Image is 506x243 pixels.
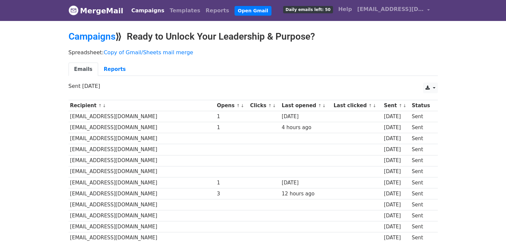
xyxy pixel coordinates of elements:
div: [DATE] [384,168,409,175]
span: Daily emails left: 50 [283,6,333,13]
td: [EMAIL_ADDRESS][DOMAIN_NAME] [69,122,216,133]
a: ↓ [373,103,376,108]
a: ↑ [268,103,272,108]
td: Sent [410,111,434,122]
div: [DATE] [384,124,409,131]
h2: ⟫ Ready to Unlock Your Leadership & Purpose? [69,31,438,42]
div: [DATE] [384,212,409,220]
a: Emails [69,63,98,76]
td: [EMAIL_ADDRESS][DOMAIN_NAME] [69,111,216,122]
div: 3 [217,190,247,198]
td: Sent [410,188,434,199]
td: [EMAIL_ADDRESS][DOMAIN_NAME] [69,144,216,155]
td: [EMAIL_ADDRESS][DOMAIN_NAME] [69,155,216,166]
td: [EMAIL_ADDRESS][DOMAIN_NAME] [69,210,216,221]
th: Last opened [280,100,332,111]
div: [DATE] [384,201,409,209]
a: ↓ [403,103,407,108]
a: ↑ [369,103,372,108]
div: [DATE] [384,234,409,242]
div: 1 [217,179,247,187]
td: Sent [410,133,434,144]
div: [DATE] [282,179,330,187]
a: ↑ [236,103,240,108]
div: 1 [217,124,247,131]
a: Reports [203,4,232,17]
div: [DATE] [384,157,409,164]
td: [EMAIL_ADDRESS][DOMAIN_NAME] [69,177,216,188]
td: Sent [410,210,434,221]
div: [DATE] [384,135,409,142]
td: [EMAIL_ADDRESS][DOMAIN_NAME] [69,133,216,144]
div: 12 hours ago [282,190,330,198]
p: Sent [DATE] [69,83,438,90]
a: Open Gmail [235,6,271,16]
a: ↓ [102,103,106,108]
td: [EMAIL_ADDRESS][DOMAIN_NAME] [69,221,216,232]
th: Last clicked [332,100,382,111]
div: [DATE] [384,179,409,187]
td: Sent [410,155,434,166]
a: Daily emails left: 50 [280,3,335,16]
a: Campaigns [129,4,167,17]
a: ↑ [399,103,402,108]
th: Opens [215,100,249,111]
span: [EMAIL_ADDRESS][DOMAIN_NAME] [357,5,424,13]
div: [DATE] [282,113,330,121]
td: Sent [410,177,434,188]
img: MergeMail logo [69,5,79,15]
td: Sent [410,166,434,177]
a: Campaigns [69,31,115,42]
div: [DATE] [384,113,409,121]
div: [DATE] [384,190,409,198]
iframe: Chat Widget [473,211,506,243]
td: [EMAIL_ADDRESS][DOMAIN_NAME] [69,166,216,177]
td: [EMAIL_ADDRESS][DOMAIN_NAME] [69,199,216,210]
a: ↑ [318,103,322,108]
a: [EMAIL_ADDRESS][DOMAIN_NAME] [355,3,432,18]
div: [DATE] [384,223,409,231]
a: Templates [167,4,203,17]
a: ↓ [322,103,326,108]
a: Help [336,3,355,16]
a: ↑ [98,103,102,108]
div: 1 [217,113,247,121]
a: ↓ [272,103,276,108]
td: Sent [410,144,434,155]
a: Reports [98,63,131,76]
th: Recipient [69,100,216,111]
a: Copy of Gmail/Sheets mail merge [104,49,193,56]
td: [EMAIL_ADDRESS][DOMAIN_NAME] [69,188,216,199]
div: [DATE] [384,146,409,153]
div: 4 hours ago [282,124,330,131]
th: Status [410,100,434,111]
th: Sent [382,100,410,111]
td: Sent [410,199,434,210]
a: ↓ [241,103,244,108]
td: Sent [410,122,434,133]
a: MergeMail [69,4,123,18]
th: Clicks [249,100,280,111]
p: Spreadsheet: [69,49,438,56]
td: Sent [410,221,434,232]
